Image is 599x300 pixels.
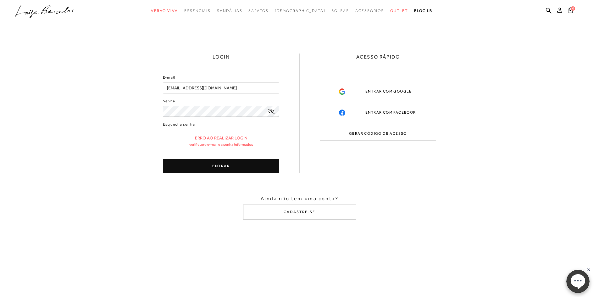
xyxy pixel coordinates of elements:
[275,5,325,17] a: noSubCategoriesText
[163,98,175,104] label: Senha
[390,5,408,17] a: categoryNavScreenReaderText
[268,109,275,114] a: exibir senha
[151,5,178,17] a: categoryNavScreenReaderText
[163,75,175,81] label: E-mail
[331,8,349,13] span: Bolsas
[339,88,417,95] div: ENTRAR COM GOOGLE
[355,8,384,13] span: Acessórios
[320,106,436,119] button: ENTRAR COM FACEBOOK
[339,109,417,116] div: ENTRAR COM FACEBOOK
[184,5,211,17] a: categoryNavScreenReaderText
[566,7,575,15] button: 0
[243,205,356,219] button: CADASTRE-SE
[414,5,432,17] a: BLOG LB
[151,8,178,13] span: Verão Viva
[195,135,247,141] p: Erro ao realizar login
[163,82,279,93] input: E-mail
[275,8,325,13] span: [DEMOGRAPHIC_DATA]
[248,5,268,17] a: categoryNavScreenReaderText
[163,122,195,127] a: Esqueci a senha
[163,159,279,173] button: ENTRAR
[320,127,436,140] button: GERAR CÓDIGO DE ACESSO
[248,8,268,13] span: Sapatos
[213,54,230,67] h1: LOGIN
[355,5,384,17] a: categoryNavScreenReaderText
[571,6,575,11] span: 0
[261,195,338,202] span: Ainda não tem uma conta?
[217,8,242,13] span: Sandálias
[414,8,432,13] span: BLOG LB
[184,8,211,13] span: Essenciais
[356,54,400,67] h2: ACESSO RÁPIDO
[320,85,436,98] button: ENTRAR COM GOOGLE
[189,142,253,147] p: Verifique o e-mail e a senha informados
[217,5,242,17] a: categoryNavScreenReaderText
[390,8,408,13] span: Outlet
[331,5,349,17] a: categoryNavScreenReaderText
